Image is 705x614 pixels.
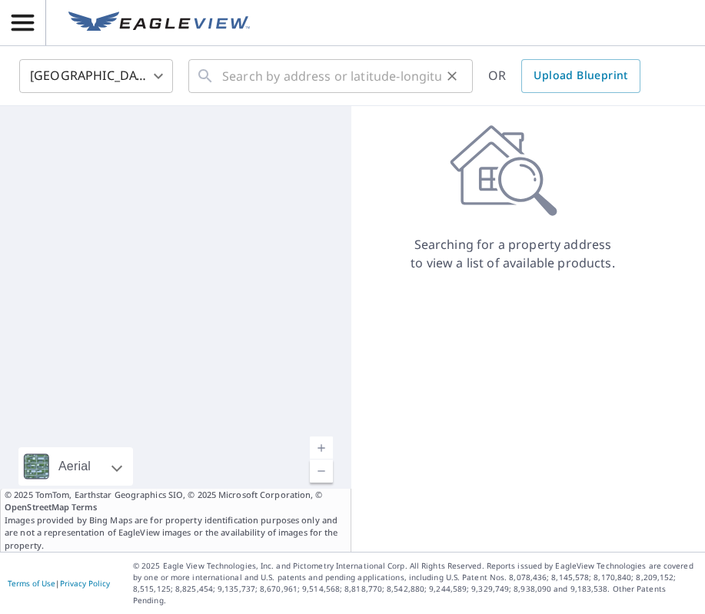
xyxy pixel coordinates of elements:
[8,579,110,588] p: |
[310,460,333,483] a: Current Level 5, Zoom Out
[5,501,69,513] a: OpenStreetMap
[488,59,640,93] div: OR
[19,55,173,98] div: [GEOGRAPHIC_DATA]
[133,560,697,606] p: © 2025 Eagle View Technologies, Inc. and Pictometry International Corp. All Rights Reserved. Repo...
[222,55,441,98] input: Search by address or latitude-longitude
[59,2,259,44] a: EV Logo
[5,489,347,514] span: © 2025 TomTom, Earthstar Geographics SIO, © 2025 Microsoft Corporation, ©
[8,578,55,589] a: Terms of Use
[54,447,95,486] div: Aerial
[68,12,250,35] img: EV Logo
[521,59,640,93] a: Upload Blueprint
[18,447,133,486] div: Aerial
[71,501,97,513] a: Terms
[60,578,110,589] a: Privacy Policy
[441,65,463,87] button: Clear
[310,436,333,460] a: Current Level 5, Zoom In
[410,235,616,272] p: Searching for a property address to view a list of available products.
[534,66,627,85] span: Upload Blueprint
